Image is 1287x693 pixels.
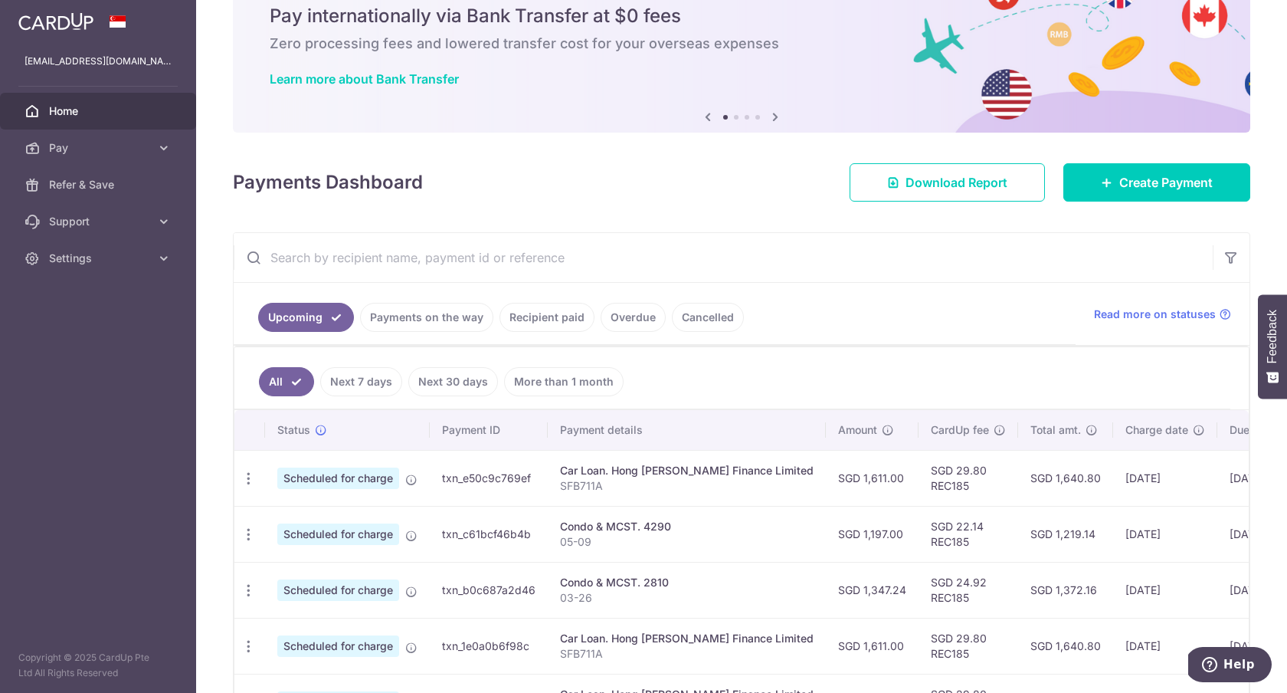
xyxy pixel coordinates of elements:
td: txn_1e0a0b6f98c [430,618,548,674]
iframe: Opens a widget where you can find more information [1188,647,1272,685]
td: SGD 1,640.80 [1018,450,1113,506]
span: Total amt. [1030,422,1081,438]
p: 05-09 [560,534,814,550]
h4: Payments Dashboard [233,169,423,196]
a: Read more on statuses [1094,307,1231,322]
td: SGD 22.14 REC185 [919,506,1018,562]
div: Condo & MCST. 4290 [560,519,814,534]
a: Recipient paid [499,303,594,332]
p: [EMAIL_ADDRESS][DOMAIN_NAME] [25,54,172,69]
span: CardUp fee [931,422,989,438]
a: Overdue [601,303,666,332]
span: Amount [838,422,877,438]
a: Download Report [850,163,1045,202]
a: Upcoming [258,303,354,332]
a: Cancelled [672,303,744,332]
a: Learn more about Bank Transfer [270,71,459,87]
div: Car Loan. Hong [PERSON_NAME] Finance Limited [560,463,814,478]
h6: Zero processing fees and lowered transfer cost for your overseas expenses [270,34,1213,53]
a: Next 7 days [320,367,402,396]
h5: Pay internationally via Bank Transfer at $0 fees [270,4,1213,28]
td: SGD 24.92 REC185 [919,562,1018,618]
span: Read more on statuses [1094,307,1216,322]
td: txn_c61bcf46b4b [430,506,548,562]
img: CardUp [18,12,93,31]
td: SGD 29.80 REC185 [919,618,1018,674]
th: Payment details [548,410,826,450]
td: SGD 1,611.00 [826,618,919,674]
td: SGD 1,347.24 [826,562,919,618]
span: Download Report [905,173,1007,192]
span: Feedback [1266,310,1279,363]
td: SGD 29.80 REC185 [919,450,1018,506]
a: Payments on the way [360,303,493,332]
span: Home [49,103,150,119]
p: SFB711A [560,646,814,662]
span: Scheduled for charge [277,636,399,657]
span: Charge date [1125,422,1188,438]
span: Support [49,214,150,229]
td: SGD 1,611.00 [826,450,919,506]
td: SGD 1,372.16 [1018,562,1113,618]
p: SFB711A [560,478,814,494]
td: [DATE] [1113,562,1217,618]
a: Create Payment [1063,163,1250,202]
td: [DATE] [1113,618,1217,674]
input: Search by recipient name, payment id or reference [234,233,1213,282]
div: Car Loan. Hong [PERSON_NAME] Finance Limited [560,631,814,646]
div: Condo & MCST. 2810 [560,575,814,590]
td: SGD 1,219.14 [1018,506,1113,562]
span: Due date [1230,422,1276,438]
td: [DATE] [1113,506,1217,562]
span: Scheduled for charge [277,524,399,545]
td: txn_e50c9c769ef [430,450,548,506]
a: Next 30 days [408,367,498,396]
td: SGD 1,197.00 [826,506,919,562]
span: Scheduled for charge [277,580,399,601]
span: Settings [49,251,150,266]
span: Status [277,422,310,438]
span: Create Payment [1119,173,1213,192]
a: More than 1 month [504,367,624,396]
td: txn_b0c687a2d46 [430,562,548,618]
p: 03-26 [560,590,814,606]
span: Scheduled for charge [277,468,399,489]
td: SGD 1,640.80 [1018,618,1113,674]
th: Payment ID [430,410,548,450]
span: Pay [49,140,150,156]
button: Feedback - Show survey [1258,294,1287,399]
td: [DATE] [1113,450,1217,506]
span: Refer & Save [49,177,150,192]
a: All [259,367,314,396]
